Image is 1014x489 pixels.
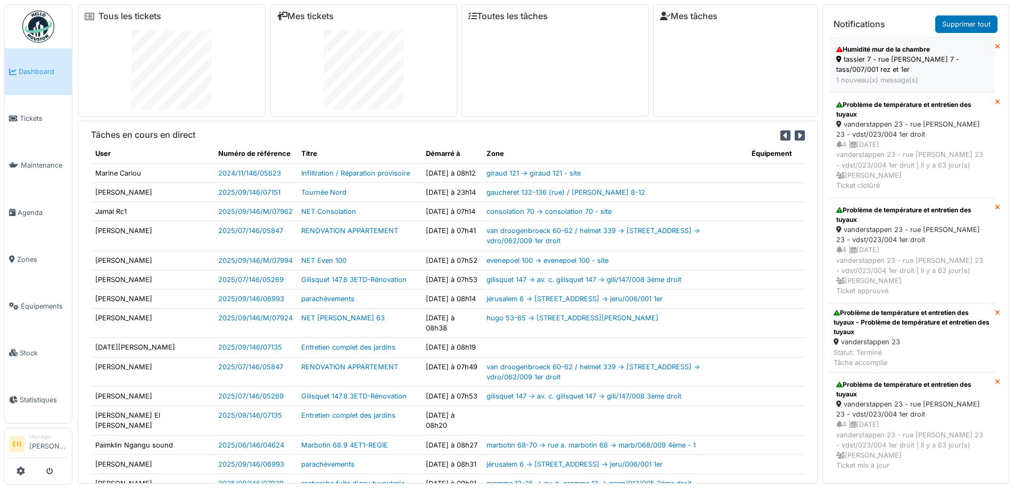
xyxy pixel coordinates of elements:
a: Marbotin 68.9 4ET1-REGIE [301,441,388,449]
a: EN Manager[PERSON_NAME] [9,433,68,458]
td: [PERSON_NAME] [91,270,214,289]
a: Mes tâches [660,11,718,21]
td: [PERSON_NAME] [91,221,214,251]
a: Stock [5,329,72,376]
div: Problème de température et entretien des tuyaux [836,380,988,399]
th: Titre [297,144,422,163]
a: Mes tickets [277,11,334,21]
td: [DATE] à 08h19 [422,338,482,357]
a: jérusalem 6 -> [STREET_ADDRESS] -> jeru/006/001 1er [487,460,663,468]
td: [DATE] à 08h14 [422,289,482,308]
a: NET Consolation [301,208,356,216]
span: Tickets [20,113,68,123]
span: Zones [17,254,68,264]
a: 2025/07/146/05847 [218,363,283,371]
a: Tous les tickets [98,11,161,21]
td: [DATE] à 07h52 [422,251,482,270]
a: Zones [5,236,72,283]
span: Équipements [21,301,68,311]
a: parachèvements [301,460,355,468]
a: marbotin 68-70 -> rue a. marbotin 68 -> marb/068/009 4ème - 1 [487,441,696,449]
td: [DATE] à 07h53 [422,387,482,406]
div: Problème de température et entretien des tuyaux [836,100,988,119]
td: [DATE] à 23h14 [422,183,482,202]
td: [PERSON_NAME] [91,289,214,308]
th: Équipement [747,144,805,163]
a: 2024/11/146/05623 [218,169,281,177]
td: [PERSON_NAME] [91,251,214,270]
td: [DATE] à 08h27 [422,435,482,454]
a: consolation 70 -> consolation 70 - site [487,208,612,216]
a: 2025/09/146/06993 [218,295,284,303]
td: Paimklin Ngangu sound [91,435,214,454]
a: 2025/09/146/07151 [218,188,281,196]
a: giraud 121 -> giraud 121 - site [487,169,581,177]
div: vanderstappen 23 - rue [PERSON_NAME] 23 - vdst/023/004 1er droit [836,399,988,419]
a: Infiltration / Réparation provisoire [301,169,410,177]
span: Maintenance [21,160,68,170]
a: 2025/07/146/05269 [218,276,284,284]
a: gilisquet 147 -> av. c. gilisquet 147 -> gili/147/008 3ème droit [487,276,681,284]
span: Dashboard [19,67,68,77]
li: EN [9,436,25,452]
a: Supprimer tout [935,15,997,33]
a: Toutes les tâches [468,11,548,21]
td: [PERSON_NAME] [91,454,214,474]
div: vanderstappen 23 [834,337,991,347]
td: [PERSON_NAME] [91,387,214,406]
td: [PERSON_NAME] [91,183,214,202]
span: Statistiques [20,395,68,405]
a: Gilisquet 147.8 3ETD-Rénovation [301,276,407,284]
td: [DATE] à 08h31 [422,454,482,474]
div: vanderstappen 23 - rue [PERSON_NAME] 23 - vdst/023/004 1er droit [836,119,988,139]
td: [DATE] à 07h14 [422,202,482,221]
a: 2025/09/146/M/07924 [218,314,293,322]
a: 2025/07/146/05269 [218,392,284,400]
a: Problème de température et entretien des tuyaux vanderstappen 23 - rue [PERSON_NAME] 23 - vdst/02... [829,198,995,303]
a: 2025/09/146/M/07962 [218,208,293,216]
a: Problème de température et entretien des tuyaux vanderstappen 23 - rue [PERSON_NAME] 23 - vdst/02... [829,372,995,478]
div: 4 | [DATE] vanderstappen 23 - rue [PERSON_NAME] 23 - vdst/023/004 1er droit | Il y a 63 jour(s) [... [836,139,988,190]
a: Maintenance [5,142,72,189]
a: gramme 13-25 -> av. z. gramme 13 -> gram/013/005 2ème droit [487,479,691,487]
td: [DATE][PERSON_NAME] [91,338,214,357]
div: vanderstappen 23 - rue [PERSON_NAME] 23 - vdst/023/004 1er droit [836,225,988,245]
a: Équipements [5,283,72,329]
a: 2025/09/146/M/07994 [218,256,293,264]
td: [PERSON_NAME] [91,309,214,338]
a: 2025/07/146/05847 [218,227,283,235]
div: Problème de température et entretien des tuyaux - Problème de température et entretien des tuyaux [834,308,991,337]
span: Agenda [18,208,68,218]
a: parachèvements [301,295,355,303]
td: [DATE] à 07h53 [422,270,482,289]
a: jérusalem 6 -> [STREET_ADDRESS] -> jeru/006/001 1er [487,295,663,303]
th: Démarré à [422,144,482,163]
a: hugo 53-65 -> [STREET_ADDRESS][PERSON_NAME] [487,314,658,322]
div: Problème de température et entretien des tuyaux [836,205,988,225]
h6: Tâches en cours en direct [91,130,195,140]
div: 4 | [DATE] vanderstappen 23 - rue [PERSON_NAME] 23 - vdst/023/004 1er droit | Il y a 63 jour(s) [... [836,419,988,470]
td: [DATE] à 08h38 [422,309,482,338]
a: Entretien complet des jardins [301,411,395,419]
a: Agenda [5,189,72,236]
li: [PERSON_NAME] [29,433,68,455]
td: Marine Cariou [91,163,214,183]
a: Entretien complet des jardins [301,343,395,351]
a: van droogenbroeck 60-62 / helmet 339 -> [STREET_ADDRESS] -> vdro/062/009 1er droit [487,363,700,381]
td: Jamal Rc1 [91,202,214,221]
a: Statistiques [5,376,72,423]
div: Humidité mur de la chambre [836,45,988,54]
a: 2025/09/146/07135 [218,411,282,419]
img: Badge_color-CXgf-gQk.svg [22,11,54,43]
td: [DATE] à 07h49 [422,357,482,386]
h6: Notifications [834,19,885,29]
a: NET Even 100 [301,256,347,264]
span: Stock [20,348,68,358]
a: gaucheret 132-136 (rue) / [PERSON_NAME] 8-12 [487,188,645,196]
a: 2025/06/146/04624 [218,441,284,449]
a: 2025/09/146/06993 [218,460,284,468]
a: RENOVATION APPARTEMENT [301,227,398,235]
a: evenepoel 100 -> evenepoel 100 - site [487,256,608,264]
td: [DATE] à 08h20 [422,406,482,435]
th: Numéro de référence [214,144,297,163]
